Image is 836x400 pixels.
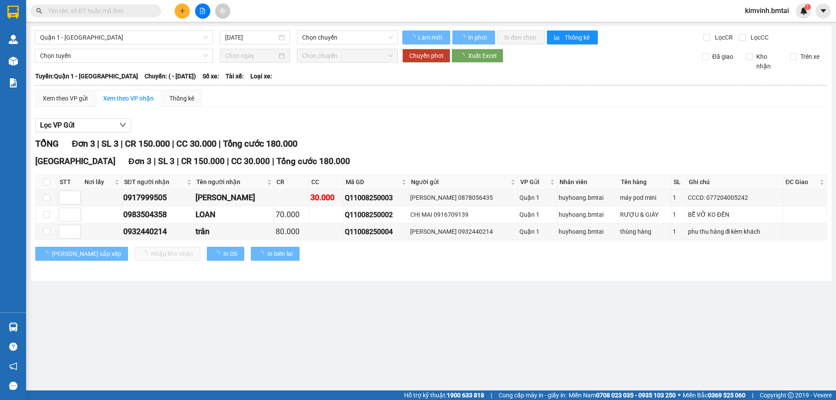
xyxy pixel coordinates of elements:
[753,52,783,71] span: Kho nhận
[452,30,495,44] button: In phơi
[196,208,273,221] div: LOAN
[709,52,737,61] span: Đã giao
[344,189,409,206] td: Q11008250003
[711,33,734,42] span: Lọc CR
[519,193,556,202] div: Quận 1
[196,192,273,204] div: [PERSON_NAME]
[559,210,617,219] div: huyhoang.bmtai
[135,247,200,261] button: Nhập kho nhận
[688,210,782,219] div: BỄ VỠ KO ĐỀN
[310,192,342,204] div: 30.000
[518,223,557,240] td: Quận 1
[411,177,509,187] span: Người gửi
[215,3,230,19] button: aim
[73,209,78,215] span: up
[35,247,128,261] button: [PERSON_NAME] sắp xếp
[518,206,557,223] td: Quận 1
[452,49,503,63] button: Xuất Excel
[176,138,216,149] span: CC 30.000
[569,390,676,400] span: Miền Nam
[73,215,78,221] span: down
[410,193,517,202] div: [PERSON_NAME] 0878056435
[227,156,229,166] span: |
[497,30,545,44] button: In đơn chọn
[73,192,78,198] span: up
[231,156,270,166] span: CC 30.000
[250,71,272,81] span: Loại xe:
[519,210,556,219] div: Quận 1
[35,118,131,132] button: Lọc VP Gửi
[410,210,517,219] div: CHỊ MAI 0916709139
[459,34,467,40] span: loading
[491,390,492,400] span: |
[7,6,19,19] img: logo-vxr
[267,249,293,259] span: In biên lai
[274,175,309,189] th: CR
[346,177,400,187] span: Mã GD
[71,225,80,232] span: Increase Value
[402,30,450,44] button: Làm mới
[747,33,770,42] span: Lọc CC
[35,156,115,166] span: [GEOGRAPHIC_DATA]
[196,225,273,238] div: trân
[202,71,219,81] span: Số xe:
[36,8,42,14] span: search
[225,33,277,42] input: 11/08/2025
[345,226,407,237] div: Q11008250004
[344,206,409,223] td: Q11008250002
[620,193,670,202] div: máy pod mini
[194,223,274,240] td: trân
[194,189,274,206] td: Trần Châu
[194,206,274,223] td: LOAN
[9,343,17,351] span: question-circle
[671,175,687,189] th: SL
[520,177,548,187] span: VP Gửi
[35,73,138,80] b: Tuyến: Quận 1 - [GEOGRAPHIC_DATA]
[57,175,82,189] th: STT
[565,33,591,42] span: Thống kê
[195,3,210,19] button: file-add
[687,175,783,189] th: Ghi chú
[9,35,18,44] img: warehouse-icon
[172,138,174,149] span: |
[73,198,78,204] span: down
[468,51,496,61] span: Xuất Excel
[123,225,192,238] div: 0932440214
[48,6,151,16] input: Tìm tên, số ĐT hoặc mã đơn
[519,227,556,236] div: Quận 1
[258,251,267,257] span: loading
[410,227,517,236] div: [PERSON_NAME] 0932440214
[276,225,307,238] div: 80.000
[71,191,80,198] span: Increase Value
[214,251,223,257] span: loading
[518,189,557,206] td: Quận 1
[119,121,126,128] span: down
[673,210,685,219] div: 1
[71,198,80,204] span: Decrease Value
[71,215,80,221] span: Decrease Value
[128,156,152,166] span: Đơn 3
[9,382,17,390] span: message
[458,53,468,59] span: loading
[223,138,297,149] span: Tổng cước 180.000
[71,208,80,215] span: Increase Value
[302,49,393,62] span: Chọn chuyến
[207,247,244,261] button: In DS
[40,31,208,44] span: Quận 1 - Nha Trang
[40,120,74,131] span: Lọc VP Gửi
[177,156,179,166] span: |
[219,138,221,149] span: |
[302,31,393,44] span: Chọn chuyến
[344,223,409,240] td: Q11008250004
[805,4,811,10] sup: 1
[251,247,300,261] button: In biên lai
[9,78,18,87] img: solution-icon
[345,209,407,220] div: Q11008250002
[219,8,226,14] span: aim
[468,33,488,42] span: In phơi
[673,193,685,202] div: 1
[708,392,745,399] strong: 0369 525 060
[409,34,417,40] span: loading
[499,390,566,400] span: Cung cấp máy in - giấy in:
[404,390,484,400] span: Hỗ trợ kỹ thuật:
